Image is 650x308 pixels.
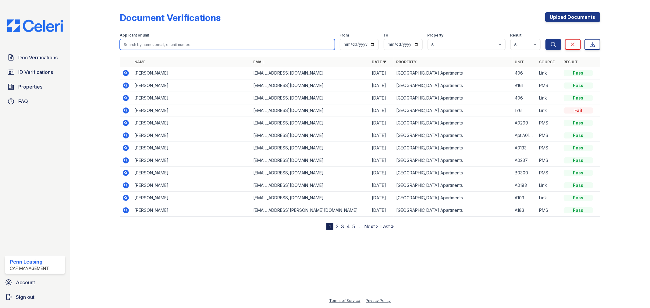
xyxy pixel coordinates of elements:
[251,92,369,104] td: [EMAIL_ADDRESS][DOMAIN_NAME]
[513,192,537,204] td: A103
[357,223,362,230] span: …
[394,117,512,129] td: [GEOGRAPHIC_DATA] Apartments
[394,154,512,167] td: [GEOGRAPHIC_DATA] Apartments
[5,51,65,64] a: Doc Verifications
[369,129,394,142] td: [DATE]
[132,179,250,192] td: [PERSON_NAME]
[251,154,369,167] td: [EMAIL_ADDRESS][DOMAIN_NAME]
[5,95,65,107] a: FAQ
[537,179,561,192] td: Link
[132,92,250,104] td: [PERSON_NAME]
[513,117,537,129] td: A0299
[380,223,394,229] a: Last »
[2,291,68,303] a: Sign out
[513,104,537,117] td: 176
[132,104,250,117] td: [PERSON_NAME]
[539,60,555,64] a: Source
[369,79,394,92] td: [DATE]
[251,179,369,192] td: [EMAIL_ADDRESS][DOMAIN_NAME]
[251,167,369,179] td: [EMAIL_ADDRESS][DOMAIN_NAME]
[369,142,394,154] td: [DATE]
[369,92,394,104] td: [DATE]
[513,129,537,142] td: Apt.A0137
[564,120,593,126] div: Pass
[513,154,537,167] td: A0237
[537,154,561,167] td: PMS
[16,279,35,286] span: Account
[2,19,68,32] img: CE_Logo_Blue-a8612792a0a2168367f1c8372b55b34899dd931a85d93a1a3d3e32e68fde9ad4.png
[513,79,537,92] td: B161
[251,204,369,217] td: [EMAIL_ADDRESS][PERSON_NAME][DOMAIN_NAME]
[537,92,561,104] td: Link
[132,129,250,142] td: [PERSON_NAME]
[18,54,58,61] span: Doc Verifications
[428,33,444,38] label: Property
[394,104,512,117] td: [GEOGRAPHIC_DATA] Apartments
[132,67,250,79] td: [PERSON_NAME]
[394,204,512,217] td: [GEOGRAPHIC_DATA] Apartments
[369,192,394,204] td: [DATE]
[369,117,394,129] td: [DATE]
[564,207,593,213] div: Pass
[352,223,355,229] a: 5
[564,157,593,163] div: Pass
[369,179,394,192] td: [DATE]
[564,107,593,114] div: Fail
[545,12,600,22] a: Upload Documents
[513,167,537,179] td: B0300
[18,83,42,90] span: Properties
[369,167,394,179] td: [DATE]
[251,79,369,92] td: [EMAIL_ADDRESS][DOMAIN_NAME]
[513,92,537,104] td: 406
[537,192,561,204] td: Link
[515,60,524,64] a: Unit
[537,129,561,142] td: PMS
[120,12,221,23] div: Document Verifications
[5,81,65,93] a: Properties
[394,142,512,154] td: [GEOGRAPHIC_DATA] Apartments
[120,39,335,50] input: Search by name, email, or unit number
[537,204,561,217] td: PMS
[513,204,537,217] td: A183
[132,204,250,217] td: [PERSON_NAME]
[16,293,34,301] span: Sign out
[346,223,350,229] a: 4
[537,104,561,117] td: Link
[363,298,364,303] div: |
[2,276,68,289] a: Account
[134,60,145,64] a: Name
[564,70,593,76] div: Pass
[384,33,389,38] label: To
[537,67,561,79] td: Link
[253,60,265,64] a: Email
[564,145,593,151] div: Pass
[564,95,593,101] div: Pass
[396,60,417,64] a: Property
[132,167,250,179] td: [PERSON_NAME]
[336,223,339,229] a: 2
[513,67,537,79] td: 406
[329,298,361,303] a: Terms of Service
[394,67,512,79] td: [GEOGRAPHIC_DATA] Apartments
[10,265,49,271] div: CAF Management
[251,142,369,154] td: [EMAIL_ADDRESS][DOMAIN_NAME]
[326,223,333,230] div: 1
[251,104,369,117] td: [EMAIL_ADDRESS][DOMAIN_NAME]
[564,82,593,89] div: Pass
[394,192,512,204] td: [GEOGRAPHIC_DATA] Apartments
[132,154,250,167] td: [PERSON_NAME]
[564,170,593,176] div: Pass
[564,60,578,64] a: Result
[364,223,378,229] a: Next ›
[251,67,369,79] td: [EMAIL_ADDRESS][DOMAIN_NAME]
[5,66,65,78] a: ID Verifications
[132,192,250,204] td: [PERSON_NAME]
[18,98,28,105] span: FAQ
[510,33,522,38] label: Result
[341,223,344,229] a: 3
[394,167,512,179] td: [GEOGRAPHIC_DATA] Apartments
[340,33,349,38] label: From
[513,142,537,154] td: A0133
[564,132,593,138] div: Pass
